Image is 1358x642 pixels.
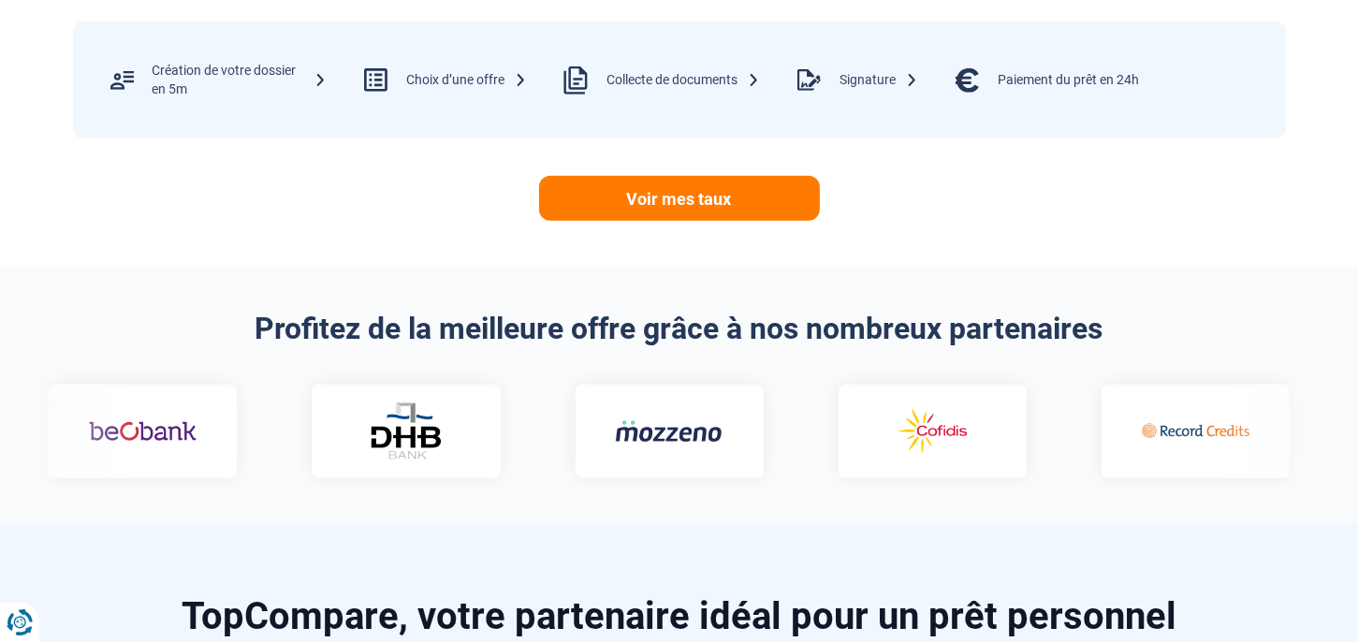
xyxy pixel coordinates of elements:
[606,71,760,90] div: Collecte de documents
[73,598,1286,635] h2: TopCompare, votre partenaire idéal pour un prêt personnel
[840,71,918,90] div: Signature
[153,62,327,98] div: Création de votre dossier en 5m
[539,176,820,221] a: Voir mes taux
[406,71,527,90] div: Choix d’une offre
[998,71,1139,90] div: Paiement du prêt en 24h
[252,402,327,460] img: DHB Bank
[762,404,869,459] img: Cofidis
[1026,404,1133,459] img: Record credits
[499,419,606,443] img: Mozzeno
[73,311,1286,346] h2: Profitez de la meilleure offre grâce à nos nombreux partenaires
